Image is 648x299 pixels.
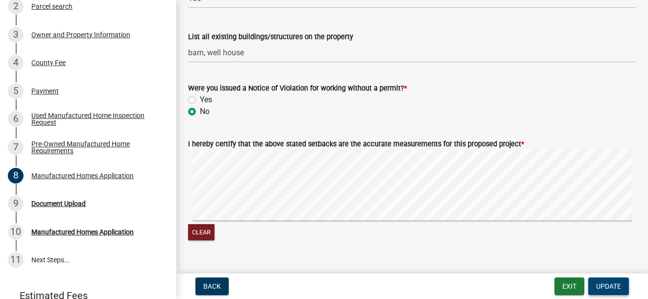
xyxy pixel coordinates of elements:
[31,3,72,10] div: Parcel search
[8,252,24,268] div: 11
[195,277,229,295] button: Back
[31,200,86,207] div: Document Upload
[188,141,524,148] label: I hereby certify that the above stated setbacks are the accurate measurements for this proposed p...
[8,27,24,43] div: 3
[31,229,134,235] div: Manufactured Homes Application
[31,140,161,154] div: Pre-Owned Manufactured Home Requirements
[588,277,629,295] button: Update
[554,277,584,295] button: Exit
[31,172,134,179] div: Manufactured Homes Application
[8,111,24,127] div: 6
[596,282,621,290] span: Update
[8,224,24,240] div: 10
[31,59,66,66] div: County Fee
[188,34,353,41] label: List all existing buildings/structures on the property
[31,112,161,126] div: Used Manufactured Home Inspection Request
[8,83,24,99] div: 5
[200,106,210,117] label: No
[31,31,130,38] div: Owner and Property Information
[8,139,24,155] div: 7
[188,85,407,92] label: Were you issued a Notice of Violation for working without a permit?
[31,88,59,94] div: Payment
[8,55,24,70] div: 4
[200,94,212,106] label: Yes
[188,224,215,240] button: Clear
[8,196,24,211] div: 9
[8,168,24,184] div: 8
[203,282,221,290] span: Back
